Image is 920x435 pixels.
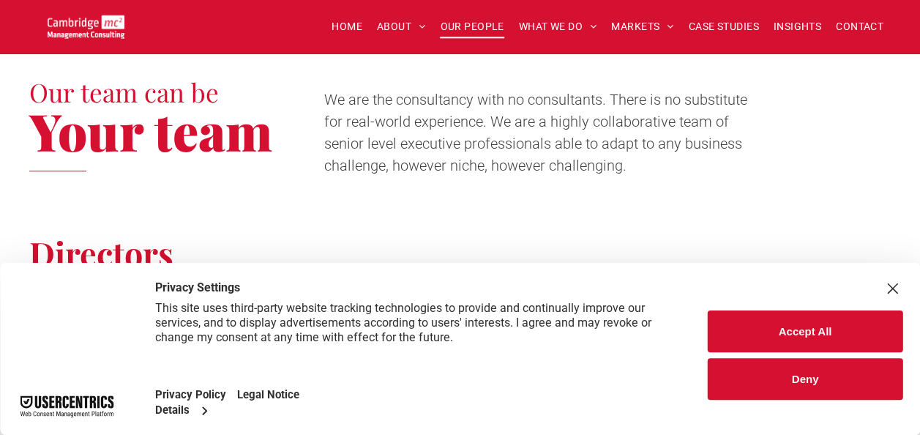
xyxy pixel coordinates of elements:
span: Directors [29,231,173,275]
span: Your team [29,96,272,165]
a: MARKETS [604,15,681,38]
a: INSIGHTS [766,15,829,38]
a: CASE STUDIES [681,15,766,38]
a: Your Business Transformed | Cambridge Management Consulting [48,17,124,32]
img: Go to Homepage [48,15,124,39]
a: ABOUT [370,15,433,38]
a: OUR PEOPLE [433,15,511,38]
span: We are the consultancy with no consultants. There is no substitute for real-world experience. We ... [324,91,747,174]
a: CONTACT [829,15,891,38]
a: WHAT WE DO [512,15,605,38]
span: Our team can be [29,75,219,109]
a: HOME [324,15,370,38]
